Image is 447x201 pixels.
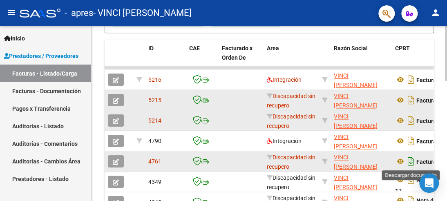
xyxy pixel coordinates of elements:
[267,138,302,144] span: Integración
[267,174,315,190] span: Discapacidad sin recupero
[148,76,161,83] span: 5216
[148,97,161,103] span: 5215
[334,132,389,150] div: 27269027172
[406,173,416,186] i: Descargar documento
[431,8,440,18] mat-icon: person
[395,45,410,51] span: CPBT
[334,71,389,88] div: 27269027172
[222,45,253,61] span: Facturado x Orden De
[334,45,368,51] span: Razón Social
[334,93,378,109] span: VINCI [PERSON_NAME]
[148,138,161,144] span: 4790
[148,45,154,51] span: ID
[334,174,378,190] span: VINCI [PERSON_NAME]
[4,51,78,60] span: Prestadores / Proveedores
[267,113,315,129] span: Discapacidad sin recupero
[406,73,416,86] i: Descargar documento
[4,34,25,43] span: Inicio
[406,134,416,147] i: Descargar documento
[406,155,416,168] i: Descargar documento
[334,154,378,170] span: VINCI [PERSON_NAME]
[419,173,439,193] div: Open Intercom Messenger
[145,40,186,76] datatable-header-cell: ID
[267,154,315,170] span: Discapacidad sin recupero
[148,158,161,165] span: 4761
[148,117,161,124] span: 5214
[331,40,392,76] datatable-header-cell: Razón Social
[219,40,264,76] datatable-header-cell: Facturado x Orden De
[406,94,416,107] i: Descargar documento
[267,76,302,83] span: Integración
[334,92,389,109] div: 27269027172
[334,153,389,170] div: 27269027172
[189,45,200,51] span: CAE
[93,4,192,22] span: - VINCI [PERSON_NAME]
[334,112,389,129] div: 27269027172
[334,173,389,190] div: 27269027172
[267,45,279,51] span: Area
[148,179,161,185] span: 4349
[267,93,315,109] span: Discapacidad sin recupero
[334,134,378,150] span: VINCI [PERSON_NAME]
[65,4,93,22] span: - apres
[7,8,16,18] mat-icon: menu
[406,114,416,127] i: Descargar documento
[186,40,219,76] datatable-header-cell: CAE
[264,40,319,76] datatable-header-cell: Area
[334,113,378,129] span: VINCI [PERSON_NAME]
[334,72,378,88] span: VINCI [PERSON_NAME]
